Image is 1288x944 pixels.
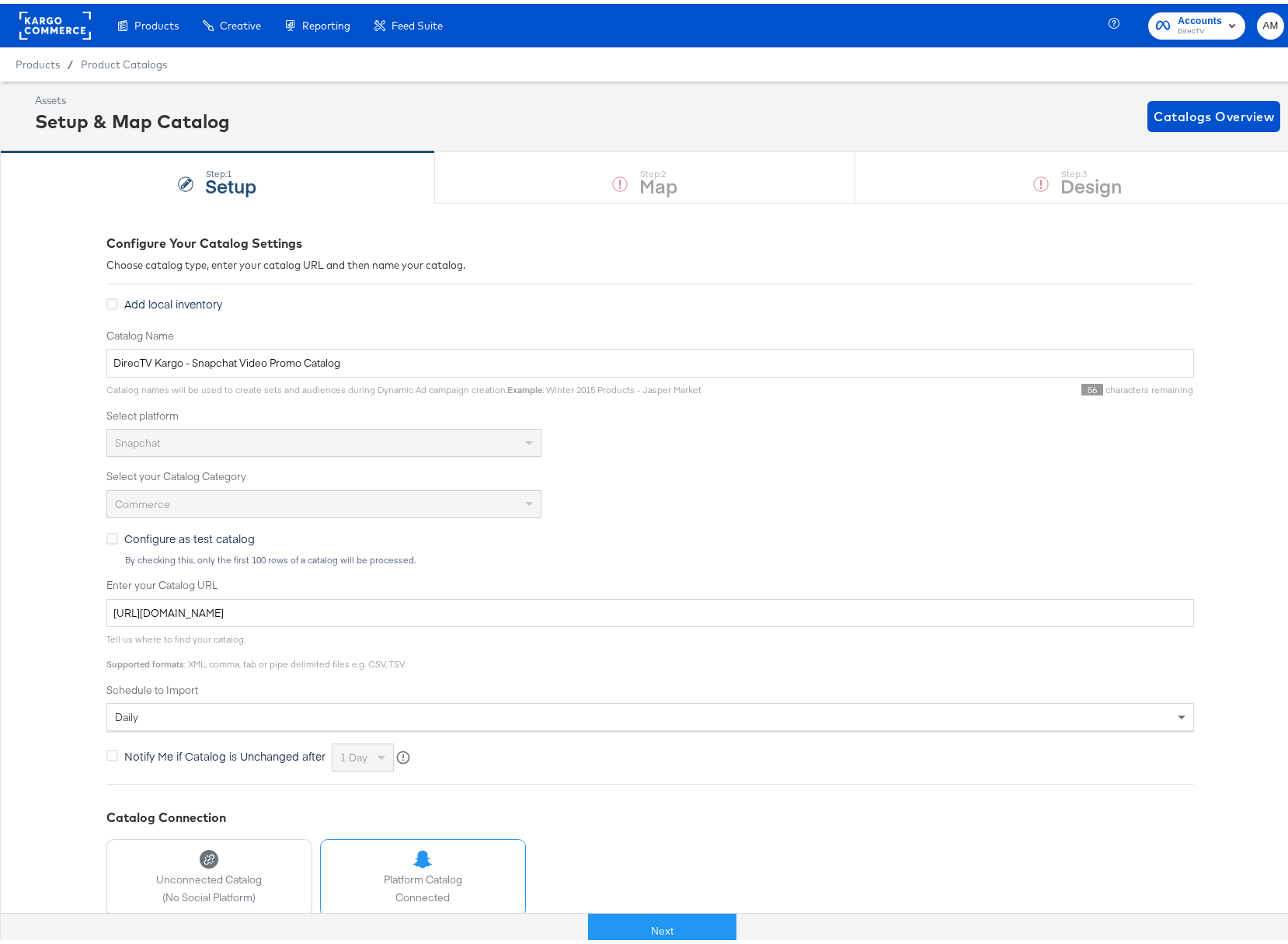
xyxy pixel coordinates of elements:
[392,16,443,28] span: Feed Suite
[1147,97,1280,128] button: Catalogs Overview
[16,54,60,67] span: Products
[134,16,179,28] span: Products
[384,887,462,901] span: Connected
[701,380,1194,392] div: characters remaining
[81,54,167,67] a: Product Catalogs
[384,869,462,883] span: Platform Catalog
[106,835,312,913] button: Unconnected Catalog(No Social Platform)
[106,574,1194,589] label: Enter your Catalog URL
[106,405,1194,420] label: Select platform
[1081,380,1103,392] span: 56
[106,654,184,666] strong: Supported formats
[124,527,255,542] span: Configure as test catalog
[156,869,262,883] span: Unconnected Catalog
[124,744,325,760] span: Notify Me if Catalog is Unchanged after
[1148,9,1245,36] button: AccountsDirecTV
[106,345,1194,374] input: Name your catalog e.g. My Dynamic Product Catalog
[320,835,526,913] button: Platform CatalogConnected
[60,54,81,67] span: /
[106,805,1194,823] div: Catalog Connection
[507,380,542,392] strong: Example
[205,165,256,176] div: Step: 1
[106,231,1194,249] div: Configure Your Catalog Settings
[1154,102,1274,124] span: Catalogs Overview
[106,325,1194,340] label: Catalog Name
[1178,9,1222,26] span: Accounts
[115,432,160,446] span: Snapchat
[115,706,138,720] span: daily
[302,16,350,28] span: Reporting
[220,16,261,28] span: Creative
[1257,9,1284,36] button: AM
[1178,22,1222,34] span: DirecTV
[106,595,1194,624] input: Enter Catalog URL, e.g. http://www.example.com/products.xml
[340,747,367,761] span: 1 day
[35,104,230,131] div: Setup & Map Catalog
[156,887,262,901] span: (No Social Platform)
[106,254,1194,269] div: Choose catalog type, enter your catalog URL and then name your catalog.
[106,465,1194,480] label: Select your Catalog Category
[124,292,222,308] span: Add local inventory
[106,679,1194,694] label: Schedule to Import
[124,551,1194,562] div: By checking this, only the first 100 rows of a catalog will be processed.
[35,89,230,104] div: Assets
[106,380,701,392] span: Catalog names will be used to create sets and audiences during Dynamic Ad campaign creation. : Wi...
[106,629,406,666] span: Tell us where to find your catalog. : XML, comma, tab or pipe delimited files e.g. CSV, TSV.
[205,169,256,194] strong: Setup
[1263,13,1278,31] span: AM
[115,493,170,507] span: Commerce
